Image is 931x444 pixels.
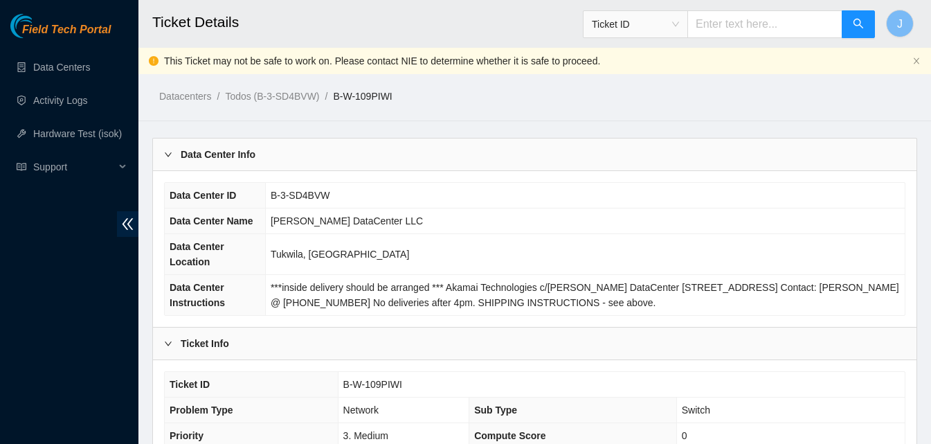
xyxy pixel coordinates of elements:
span: Data Center Location [170,241,224,267]
b: Data Center Info [181,147,255,162]
span: Tukwila, [GEOGRAPHIC_DATA] [271,249,409,260]
span: Ticket ID [170,379,210,390]
span: right [164,339,172,348]
span: right [164,150,172,159]
span: B-W-109PIWI [343,379,402,390]
a: Data Centers [33,62,90,73]
div: Data Center Info [153,139,916,170]
span: Data Center ID [170,190,236,201]
a: Hardware Test (isok) [33,128,122,139]
span: B-3-SD4BVW [271,190,330,201]
span: 0 [682,430,687,441]
span: J [897,15,903,33]
button: close [912,57,921,66]
span: Priority [170,430,204,441]
span: / [325,91,328,102]
span: Data Center Name [170,215,253,227]
span: Data Center Instructions [170,282,225,308]
span: Sub Type [474,405,517,416]
a: Activity Logs [33,95,88,106]
a: Datacenters [159,91,211,102]
span: close [912,57,921,65]
a: Akamai TechnologiesField Tech Portal [10,25,111,43]
b: Ticket Info [181,336,229,351]
span: [PERSON_NAME] DataCenter LLC [271,215,423,227]
span: search [853,18,864,31]
img: Akamai Technologies [10,14,70,38]
span: double-left [117,211,138,237]
span: 3. Medium [343,430,388,441]
input: Enter text here... [687,10,842,38]
span: Switch [682,405,710,416]
span: Field Tech Portal [22,24,111,37]
span: Ticket ID [592,14,679,35]
span: Problem Type [170,405,233,416]
a: B-W-109PIWI [333,91,392,102]
span: read [17,162,26,172]
span: Support [33,153,115,181]
span: Network [343,405,379,416]
div: Ticket Info [153,328,916,359]
a: Todos (B-3-SD4BVW) [225,91,319,102]
span: Compute Score [474,430,545,441]
span: / [217,91,219,102]
button: J [886,10,914,37]
span: ***inside delivery should be arranged *** Akamai Technologies c/[PERSON_NAME] DataCenter [STREET_... [271,282,899,308]
button: search [842,10,875,38]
